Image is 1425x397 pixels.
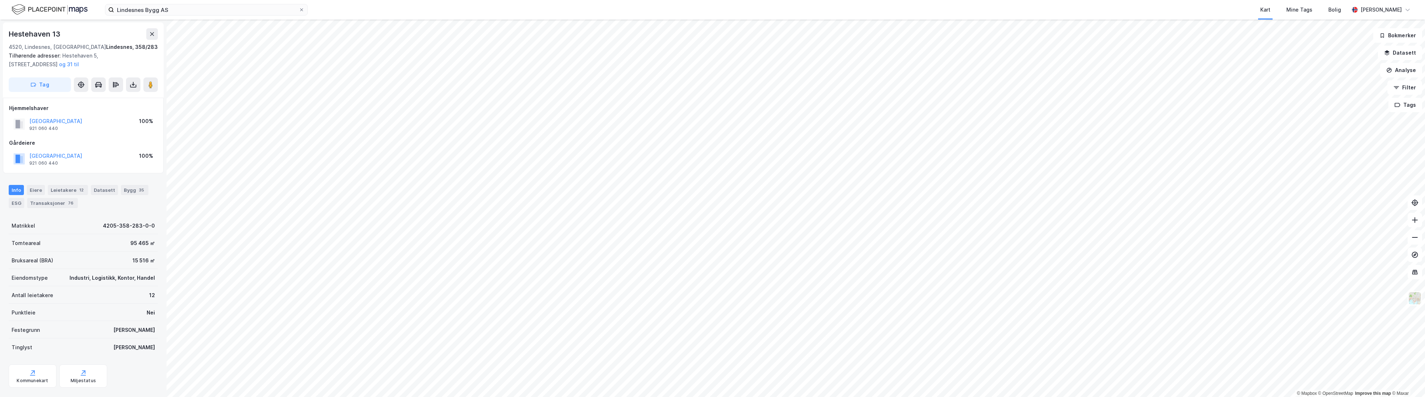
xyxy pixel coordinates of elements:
[1389,362,1425,397] div: Kontrollprogram for chat
[29,126,58,131] div: 921 060 440
[9,139,157,147] div: Gårdeiere
[1260,5,1270,14] div: Kart
[48,185,88,195] div: Leietakere
[27,198,78,208] div: Transaksjoner
[103,221,155,230] div: 4205-358-283-0-0
[121,185,148,195] div: Bygg
[9,104,157,113] div: Hjemmelshaver
[67,199,75,207] div: 76
[1380,63,1422,77] button: Analyse
[12,291,53,300] div: Antall leietakere
[78,186,85,194] div: 12
[133,256,155,265] div: 15 516 ㎡
[139,117,153,126] div: 100%
[91,185,118,195] div: Datasett
[1361,5,1402,14] div: [PERSON_NAME]
[1297,391,1317,396] a: Mapbox
[1355,391,1391,396] a: Improve this map
[9,185,24,195] div: Info
[17,378,48,384] div: Kommunekart
[1387,80,1422,95] button: Filter
[149,291,155,300] div: 12
[9,77,71,92] button: Tag
[1286,5,1312,14] div: Mine Tags
[12,256,53,265] div: Bruksareal (BRA)
[1318,391,1353,396] a: OpenStreetMap
[29,160,58,166] div: 921 060 440
[9,28,62,40] div: Hestehaven 13
[1408,291,1422,305] img: Z
[12,3,88,16] img: logo.f888ab2527a4732fd821a326f86c7f29.svg
[1378,46,1422,60] button: Datasett
[12,326,40,334] div: Festegrunn
[1389,362,1425,397] iframe: Chat Widget
[130,239,155,248] div: 95 465 ㎡
[27,185,45,195] div: Eiere
[147,308,155,317] div: Nei
[9,198,24,208] div: ESG
[12,274,48,282] div: Eiendomstype
[12,239,41,248] div: Tomteareal
[9,51,152,69] div: Hestehaven 5, [STREET_ADDRESS]
[9,43,106,51] div: 4520, Lindesnes, [GEOGRAPHIC_DATA]
[70,274,155,282] div: Industri, Logistikk, Kontor, Handel
[71,378,96,384] div: Miljøstatus
[106,43,158,51] div: Lindesnes, 358/283
[12,221,35,230] div: Matrikkel
[1388,98,1422,112] button: Tags
[12,343,32,352] div: Tinglyst
[114,4,299,15] input: Søk på adresse, matrikkel, gårdeiere, leietakere eller personer
[113,326,155,334] div: [PERSON_NAME]
[139,152,153,160] div: 100%
[12,308,35,317] div: Punktleie
[1328,5,1341,14] div: Bolig
[1373,28,1422,43] button: Bokmerker
[9,52,62,59] span: Tilhørende adresser:
[138,186,146,194] div: 35
[113,343,155,352] div: [PERSON_NAME]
